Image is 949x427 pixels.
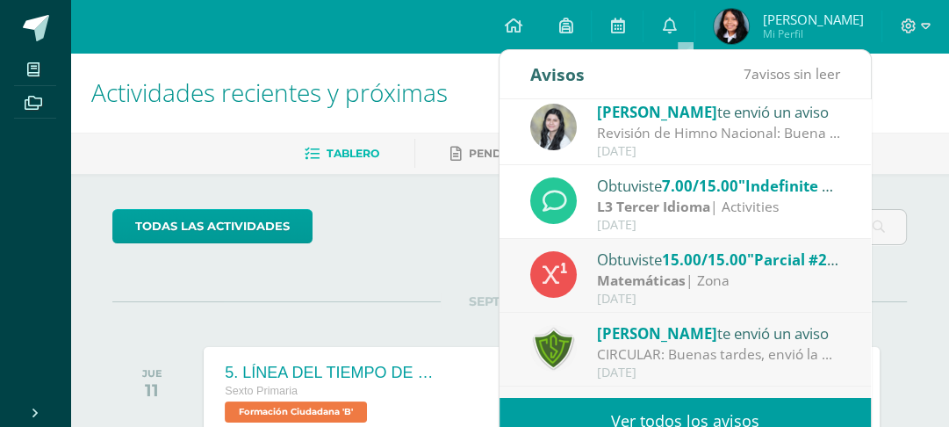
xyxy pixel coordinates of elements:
span: [PERSON_NAME] [762,11,863,28]
div: 11 [142,380,162,401]
img: 1cdfcf77892e8c61eecfab2553fd9f33.png [530,104,577,150]
img: c7e4502288b633c389763cda5c4117dc.png [530,325,577,372]
span: SEPTIEMBRE [441,293,579,309]
span: "Parcial #2" [747,250,838,270]
span: 7 [744,64,751,83]
a: Tablero [305,140,379,168]
div: [DATE] [597,365,841,380]
div: [DATE] [597,144,841,159]
span: Mi Perfil [762,26,863,41]
div: JUE [142,367,162,380]
span: "Indefinite Pronouns Quiz" [738,176,935,196]
div: [DATE] [597,218,841,233]
span: 7.00/15.00 [662,176,738,196]
span: Tablero [327,147,379,160]
div: CIRCULAR: Buenas tardes, envió la presente circular, cualquier comentario hacerlo llegar a coordi... [597,344,841,365]
div: 5. LÍNEA DEL TIEMPO DE LAS EPOCAS: EDAD MEDIA, RENACIMIENTO Y GUERRAS [225,364,435,382]
div: Avisos [530,50,585,98]
span: Sexto Primaria [225,385,298,397]
div: [DATE] [597,292,841,307]
div: Obtuviste en [597,174,841,197]
strong: Matemáticas [597,271,686,290]
div: te envió un aviso [597,322,841,344]
a: todas las Actividades [112,209,313,243]
span: [PERSON_NAME] [597,102,717,122]
strong: L3 Tercer Idioma [597,197,710,216]
span: [PERSON_NAME] [597,323,717,344]
img: e06478ebbffd8e5b82f9a849be462b47.png [714,9,749,44]
div: | Activities [597,197,841,217]
span: Pendientes de entrega [469,147,619,160]
div: | Zona [597,271,841,291]
span: Formación Ciudadana 'B' [225,402,367,423]
div: Obtuviste en [597,248,841,271]
span: avisos sin leer [744,64,840,83]
div: te envió un aviso [597,100,841,123]
a: Pendientes de entrega [450,140,619,168]
span: 15.00/15.00 [662,250,747,270]
div: Revisión de Himno Nacional: Buena tarde, hago un pequeño recordatorio que mañana se revisará la i... [597,123,841,143]
div: te envió un aviso [597,395,841,418]
span: Actividades recientes y próximas [91,76,448,109]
